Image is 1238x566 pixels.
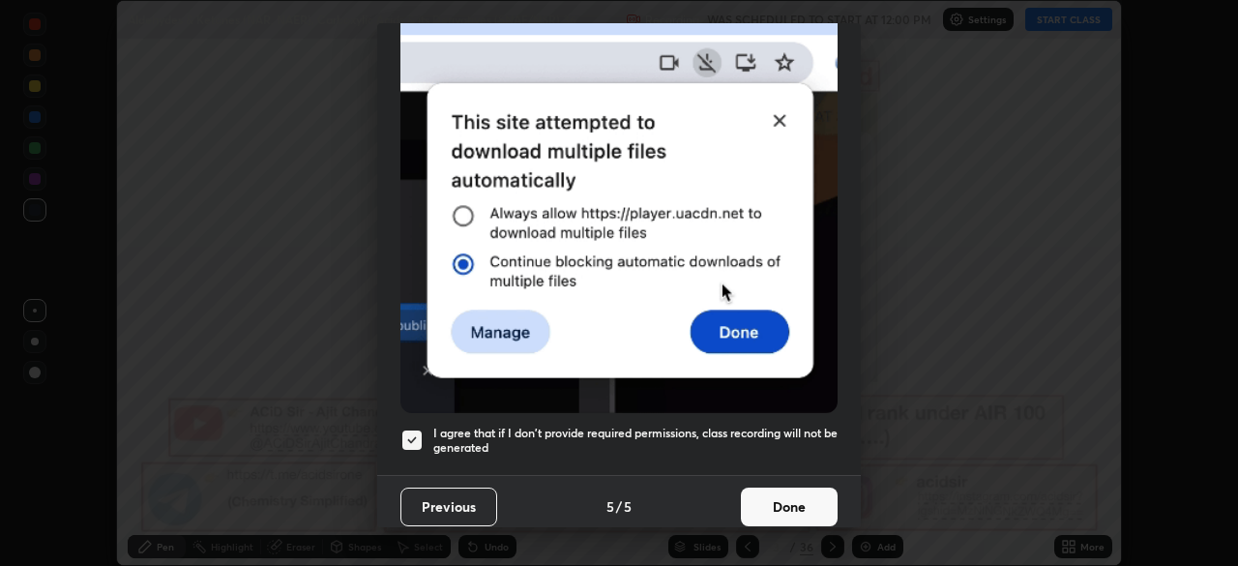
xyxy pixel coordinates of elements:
h4: 5 [606,496,614,517]
button: Done [741,488,838,526]
h5: I agree that if I don't provide required permissions, class recording will not be generated [433,426,838,456]
h4: 5 [624,496,632,517]
button: Previous [400,488,497,526]
h4: / [616,496,622,517]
